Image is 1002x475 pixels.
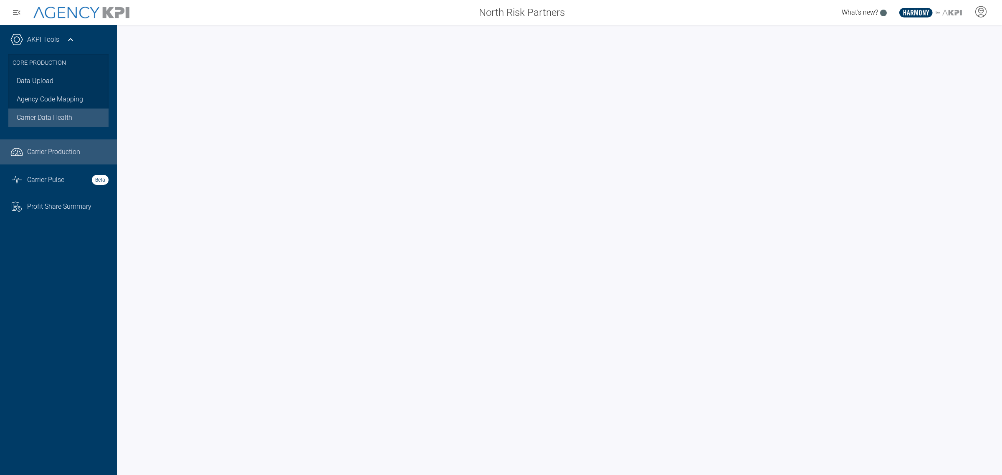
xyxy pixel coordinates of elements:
span: Carrier Production [27,147,80,157]
span: Carrier Data Health [17,113,72,123]
span: Carrier Pulse [27,175,64,185]
span: What's new? [842,8,878,16]
a: Data Upload [8,72,109,90]
a: Agency Code Mapping [8,90,109,109]
span: North Risk Partners [479,5,565,20]
strong: Beta [92,175,109,185]
a: Carrier Data Health [8,109,109,127]
a: AKPI Tools [27,35,59,45]
img: AgencyKPI [33,7,129,19]
h3: Core Production [13,54,104,72]
span: Profit Share Summary [27,202,91,212]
